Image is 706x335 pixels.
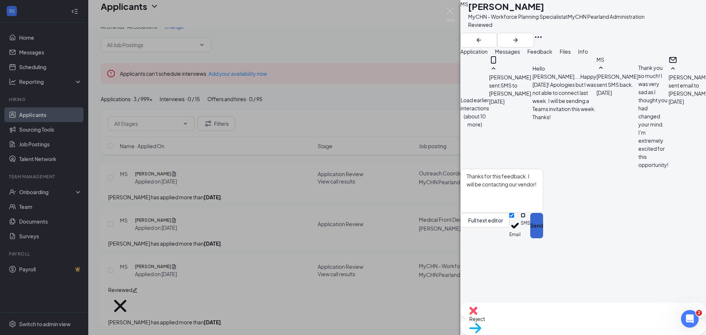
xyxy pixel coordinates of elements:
[460,213,509,228] button: Full text editorPen
[460,33,497,47] button: ArrowLeftNew
[596,89,612,97] span: [DATE]
[681,310,699,328] iframe: Intercom live chat
[578,48,588,55] span: Info
[596,56,668,64] div: MS
[596,64,605,72] svg: SmallChevronUp
[460,169,543,213] textarea: Thanks for this feedback. I will be contacting our vendor!
[530,213,543,238] button: Send
[532,65,596,120] span: Hello [PERSON_NAME]....Happy [DATE]! Apologies but I was not able to connect last week. I will be...
[469,315,697,323] span: Reject
[468,21,492,28] span: Reviewed
[527,48,552,55] span: Feedback
[511,36,520,44] svg: ArrowRight
[489,97,504,106] span: [DATE]
[460,96,489,128] button: Load earlier interactions (about 10 more)
[668,64,677,73] svg: SmallChevronUp
[668,97,684,106] span: [DATE]
[696,310,702,316] span: 2
[596,73,638,88] span: [PERSON_NAME] sent SMS back.
[497,33,534,47] button: ArrowRight
[468,29,492,53] svg: Cross
[521,220,530,227] div: SMS
[560,48,571,55] span: Files
[468,13,645,21] div: MyCHN - Workforce Planning Specialist at MyCHN Pearland Administration
[489,74,532,97] span: [PERSON_NAME] sent SMS to [PERSON_NAME].
[460,48,488,55] span: Application
[521,213,525,218] input: SMS
[509,231,521,238] div: Email
[509,220,521,231] svg: Checkmark
[638,64,668,168] span: Thank you so much! I was very sad as I thought you had changed your mind. I'm extremely excited f...
[489,56,498,64] svg: MobileSms
[509,213,514,218] input: Email
[495,48,520,55] span: Messages
[474,36,483,44] svg: ArrowLeftNew
[668,56,677,64] svg: Email
[534,33,543,42] svg: Ellipses
[489,64,498,73] svg: SmallChevronUp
